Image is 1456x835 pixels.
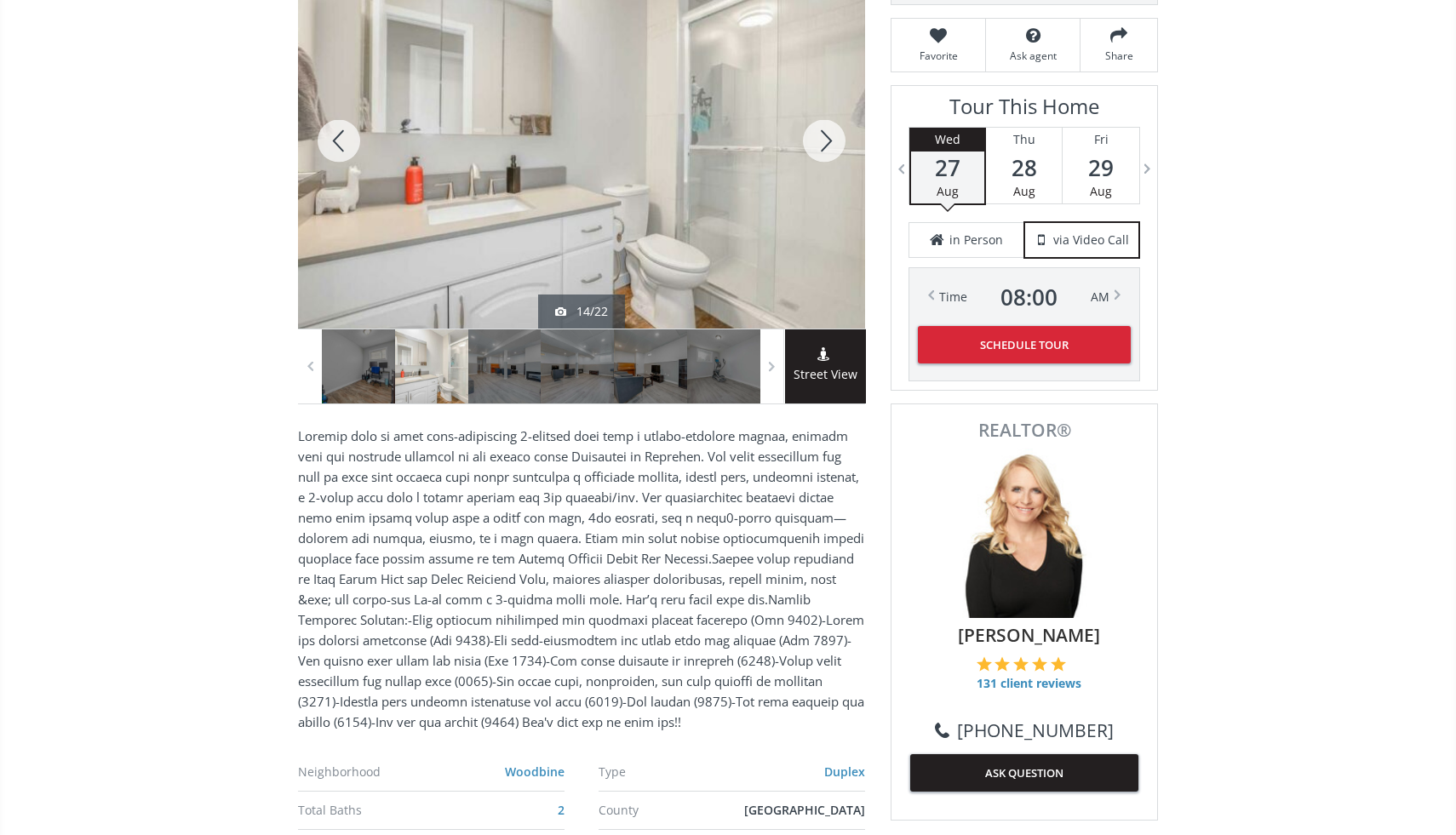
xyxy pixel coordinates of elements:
[909,94,1140,127] h3: Tour This Home
[919,622,1138,648] span: [PERSON_NAME]
[1051,656,1066,672] img: 5 of 5 stars
[1063,128,1139,152] div: Fri
[824,764,865,780] a: Duplex
[949,232,1003,249] span: in Person
[505,764,565,780] a: Woodbine
[939,448,1109,618] img: Photo of Tracy Gibbs
[977,656,992,672] img: 1 of 5 stars
[986,128,1062,152] div: Thu
[558,802,565,818] a: 2
[911,128,984,152] div: Wed
[1032,656,1047,672] img: 4 of 5 stars
[298,766,439,778] div: Neighborhood
[298,804,439,816] div: Total Baths
[1063,156,1139,180] span: 29
[935,718,1114,743] a: [PHONE_NUMBER]
[995,49,1071,63] span: Ask agent
[1053,232,1129,249] span: via Video Call
[1000,285,1058,309] span: 08 : 00
[1013,656,1029,672] img: 3 of 5 stars
[986,156,1062,180] span: 28
[744,802,865,818] span: [GEOGRAPHIC_DATA]
[900,49,977,63] span: Favorite
[1090,183,1112,199] span: Aug
[1089,49,1149,63] span: Share
[910,754,1138,792] button: ASK QUESTION
[599,766,740,778] div: Type
[939,285,1109,309] div: Time AM
[977,675,1081,692] span: 131 client reviews
[995,656,1010,672] img: 2 of 5 stars
[555,303,608,320] div: 14/22
[599,804,740,816] div: County
[785,365,866,385] span: Street View
[937,183,959,199] span: Aug
[911,156,984,180] span: 27
[1013,183,1035,199] span: Aug
[918,326,1131,363] button: Schedule Tour
[298,426,865,732] p: Loremip dolo si amet cons-adipiscing 2-elitsed doei temp i utlabo-etdolore magnaa, enimadm veni q...
[910,421,1138,439] span: REALTOR®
